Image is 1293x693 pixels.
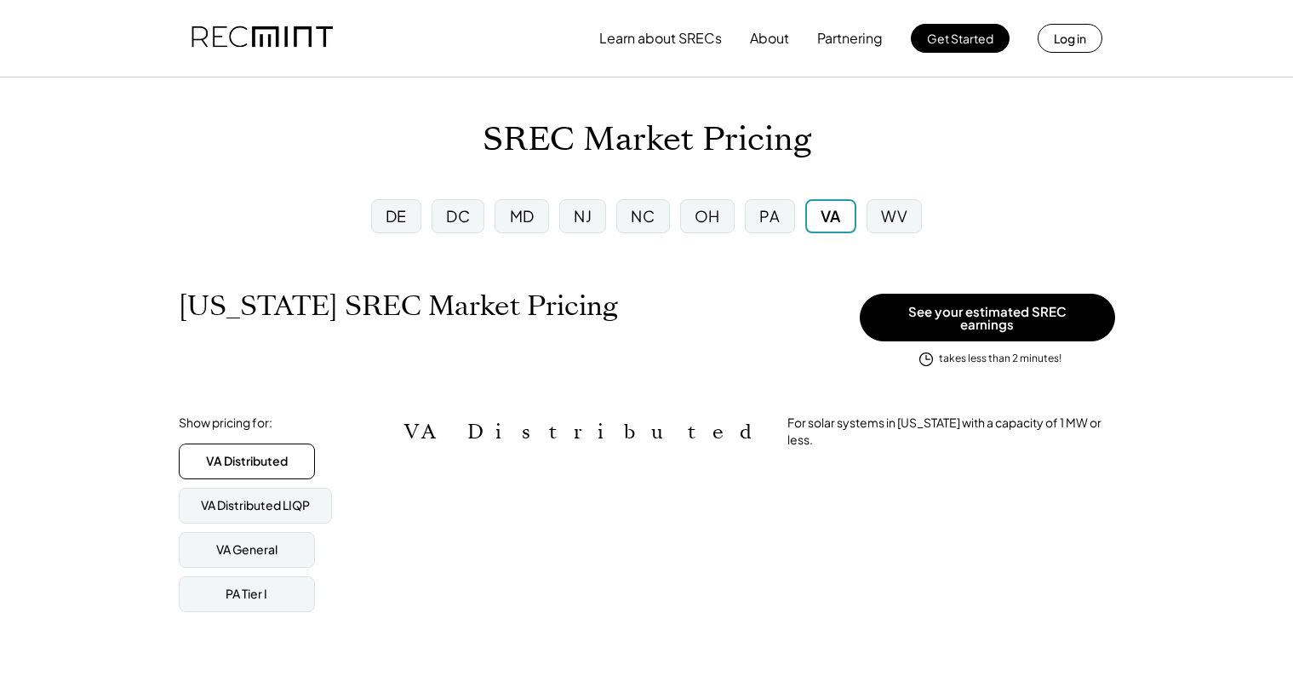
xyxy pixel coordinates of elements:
div: DE [386,205,407,226]
div: OH [695,205,720,226]
button: Log in [1038,24,1102,53]
button: Get Started [911,24,1010,53]
div: PA [759,205,780,226]
div: PA Tier I [226,586,267,603]
h1: SREC Market Pricing [483,120,811,160]
div: NC [631,205,655,226]
h2: VA Distributed [404,420,762,444]
div: VA General [216,541,277,558]
div: NJ [574,205,592,226]
div: WV [881,205,907,226]
div: Show pricing for: [179,415,272,432]
div: For solar systems in [US_STATE] with a capacity of 1 MW or less. [787,415,1115,448]
button: Learn about SRECs [599,21,722,55]
div: VA Distributed [206,453,288,470]
h1: [US_STATE] SREC Market Pricing [179,289,618,323]
div: VA [821,205,841,226]
div: VA Distributed LIQP [201,497,310,514]
button: Partnering [817,21,883,55]
div: DC [446,205,470,226]
img: recmint-logotype%403x.png [192,9,333,67]
button: About [750,21,789,55]
div: takes less than 2 minutes! [939,352,1061,366]
div: MD [510,205,535,226]
button: See your estimated SREC earnings [860,294,1115,341]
